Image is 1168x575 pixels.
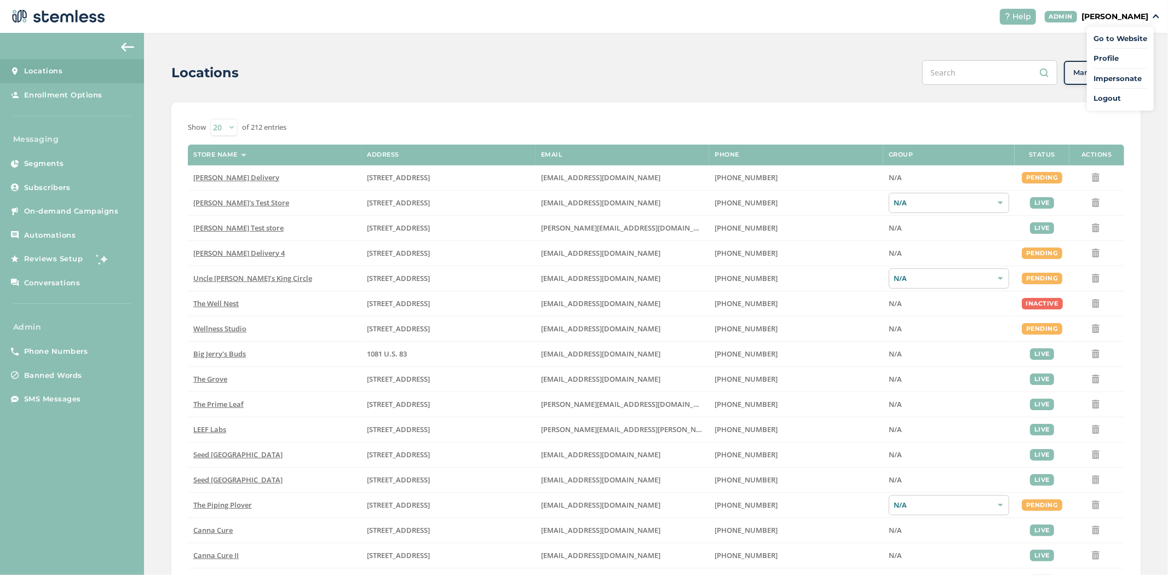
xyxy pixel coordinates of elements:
[1030,449,1054,461] div: live
[541,198,704,208] label: brianashen@gmail.com
[715,551,878,560] label: (405) 338-9112
[367,249,530,258] label: 17523 Ventura Boulevard
[367,425,530,434] label: 1785 South Main Street
[367,349,530,359] label: 1081 U.S. 83
[541,299,704,308] label: vmrobins@gmail.com
[889,299,1009,308] label: N/A
[889,495,1009,515] div: N/A
[541,475,660,485] span: [EMAIL_ADDRESS][DOMAIN_NAME]
[367,298,430,308] span: [STREET_ADDRESS]
[541,450,704,459] label: team@seedyourhead.com
[889,526,1009,535] label: N/A
[1073,67,1131,78] span: Manage Groups
[193,526,356,535] label: Canna Cure
[24,90,102,101] span: Enrollment Options
[715,151,739,158] label: Phone
[367,349,407,359] span: 1081 U.S. 83
[1030,222,1054,234] div: live
[1113,522,1168,575] iframe: Chat Widget
[1030,550,1054,561] div: live
[715,299,878,308] label: (269) 929-8463
[193,525,233,535] span: Canna Cure
[715,550,778,560] span: [PHONE_NUMBER]
[367,450,530,459] label: 553 Congress Street
[541,349,704,359] label: info@bigjerrysbuds.com
[541,223,704,233] label: swapnil@stemless.co
[1022,499,1062,511] div: pending
[1081,11,1148,22] p: [PERSON_NAME]
[193,249,356,258] label: Hazel Delivery 4
[715,223,778,233] span: [PHONE_NUMBER]
[541,450,660,459] span: [EMAIL_ADDRESS][DOMAIN_NAME]
[715,349,878,359] label: (580) 539-1118
[889,375,1009,384] label: N/A
[541,173,704,182] label: arman91488@gmail.com
[1022,323,1062,335] div: pending
[193,475,283,485] span: Seed [GEOGRAPHIC_DATA]
[541,400,704,409] label: john@theprimeleaf.com
[541,324,704,334] label: vmrobins@gmail.com
[367,198,430,208] span: [STREET_ADDRESS]
[541,475,704,485] label: info@bostonseeds.com
[715,475,778,485] span: [PHONE_NUMBER]
[193,450,356,459] label: Seed Portland
[1030,525,1054,536] div: live
[193,375,356,384] label: The Grove
[193,273,312,283] span: Uncle [PERSON_NAME]’s King Circle
[193,151,238,158] label: Store name
[715,198,778,208] span: [PHONE_NUMBER]
[541,298,660,308] span: [EMAIL_ADDRESS][DOMAIN_NAME]
[715,349,778,359] span: [PHONE_NUMBER]
[1045,11,1078,22] div: ADMIN
[541,151,563,158] label: Email
[367,173,530,182] label: 17523 Ventura Boulevard
[889,551,1009,560] label: N/A
[715,525,778,535] span: [PHONE_NUMBER]
[889,223,1009,233] label: N/A
[715,173,778,182] span: [PHONE_NUMBER]
[193,424,226,434] span: LEEF Labs
[922,60,1057,85] input: Search
[1029,151,1055,158] label: Status
[367,248,430,258] span: [STREET_ADDRESS]
[193,374,227,384] span: The Grove
[889,324,1009,334] label: N/A
[367,526,530,535] label: 2720 Northwest Sheridan Road
[367,151,400,158] label: Address
[367,525,430,535] span: [STREET_ADDRESS]
[367,198,530,208] label: 123 East Main Street
[367,375,530,384] label: 8155 Center Street
[715,173,878,182] label: (818) 561-0790
[367,551,530,560] label: 1023 East 6th Avenue
[367,450,430,459] span: [STREET_ADDRESS]
[24,182,71,193] span: Subscribers
[541,324,660,334] span: [EMAIL_ADDRESS][DOMAIN_NAME]
[193,550,239,560] span: Canna Cure II
[715,274,878,283] label: (907) 330-7833
[541,424,772,434] span: [PERSON_NAME][EMAIL_ADDRESS][PERSON_NAME][DOMAIN_NAME]
[889,349,1009,359] label: N/A
[889,450,1009,459] label: N/A
[367,501,530,510] label: 10 Main Street
[715,298,778,308] span: [PHONE_NUMBER]
[715,324,778,334] span: [PHONE_NUMBER]
[193,223,284,233] span: [PERSON_NAME] Test store
[171,63,239,83] h2: Locations
[367,400,530,409] label: 4120 East Speedway Boulevard
[889,400,1009,409] label: N/A
[715,400,878,409] label: (520) 272-8455
[193,450,283,459] span: Seed [GEOGRAPHIC_DATA]
[367,550,430,560] span: [STREET_ADDRESS]
[193,298,239,308] span: The Well Nest
[889,268,1009,289] div: N/A
[889,425,1009,434] label: N/A
[24,346,88,357] span: Phone Numbers
[715,526,878,535] label: (580) 280-2262
[367,500,430,510] span: [STREET_ADDRESS]
[24,230,76,241] span: Automations
[24,66,63,77] span: Locations
[541,374,660,384] span: [EMAIL_ADDRESS][DOMAIN_NAME]
[367,374,430,384] span: [STREET_ADDRESS]
[541,375,704,384] label: dexter@thegroveca.com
